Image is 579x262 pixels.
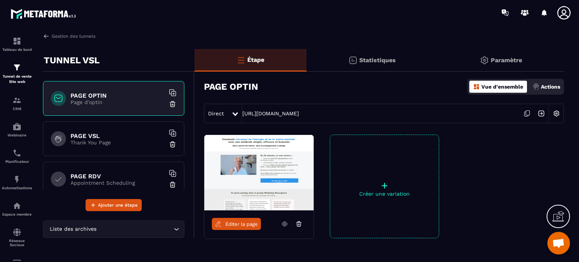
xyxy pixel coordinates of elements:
p: Tunnel de vente Site web [2,74,32,84]
a: formationformationTunnel de vente Site web [2,57,32,90]
p: Statistiques [359,57,396,64]
p: Espace membre [2,212,32,216]
p: CRM [2,107,32,111]
img: setting-gr.5f69749f.svg [480,56,489,65]
img: automations [12,122,21,131]
img: arrow [43,33,50,40]
img: bars-o.4a397970.svg [236,55,245,64]
p: Automatisations [2,186,32,190]
a: formationformationCRM [2,90,32,116]
img: actions.d6e523a2.png [533,83,539,90]
img: social-network [12,228,21,237]
a: Éditer la page [212,218,261,230]
span: Liste des archives [48,225,98,233]
p: Actions [541,84,560,90]
img: trash [169,181,176,188]
img: formation [12,63,21,72]
img: dashboard-orange.40269519.svg [473,83,480,90]
img: stats.20deebd0.svg [348,56,357,65]
a: automationsautomationsEspace membre [2,196,32,222]
img: setting-w.858f3a88.svg [549,106,564,121]
p: Vue d'ensemble [481,84,523,90]
p: TUNNEL VSL [44,53,100,68]
p: Réseaux Sociaux [2,239,32,247]
p: Planificateur [2,159,32,164]
h3: PAGE OPTIN [204,81,258,92]
div: Ouvrir le chat [547,232,570,254]
a: automationsautomationsWebinaire [2,116,32,143]
img: trash [169,100,176,108]
a: [URL][DOMAIN_NAME] [242,110,299,116]
input: Search for option [98,225,172,233]
a: Gestion des tunnels [43,33,95,40]
img: trash [169,141,176,148]
p: Étape [247,56,264,63]
img: arrow-next.bcc2205e.svg [534,106,548,121]
p: Thank You Page [70,139,165,146]
span: Éditer la page [225,221,258,227]
button: Ajouter une étape [86,199,142,211]
img: automations [12,201,21,210]
img: automations [12,175,21,184]
p: + [330,180,439,191]
a: schedulerschedulerPlanificateur [2,143,32,169]
a: automationsautomationsAutomatisations [2,169,32,196]
img: formation [12,96,21,105]
h6: PAGE OPTIN [70,92,165,99]
p: Page d'optin [70,99,165,105]
p: Paramètre [491,57,522,64]
img: scheduler [12,149,21,158]
p: Créer une variation [330,191,439,197]
span: Ajouter une étape [98,201,138,209]
h6: PAGE VSL [70,132,165,139]
h6: PAGE RDV [70,173,165,180]
a: formationformationTableau de bord [2,31,32,57]
a: social-networksocial-networkRéseaux Sociaux [2,222,32,253]
p: Tableau de bord [2,47,32,52]
p: Appointment Scheduling [70,180,165,186]
span: Direct [208,110,224,116]
img: formation [12,37,21,46]
p: Webinaire [2,133,32,137]
div: Search for option [43,221,184,238]
img: logo [11,7,78,21]
img: image [204,135,314,210]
